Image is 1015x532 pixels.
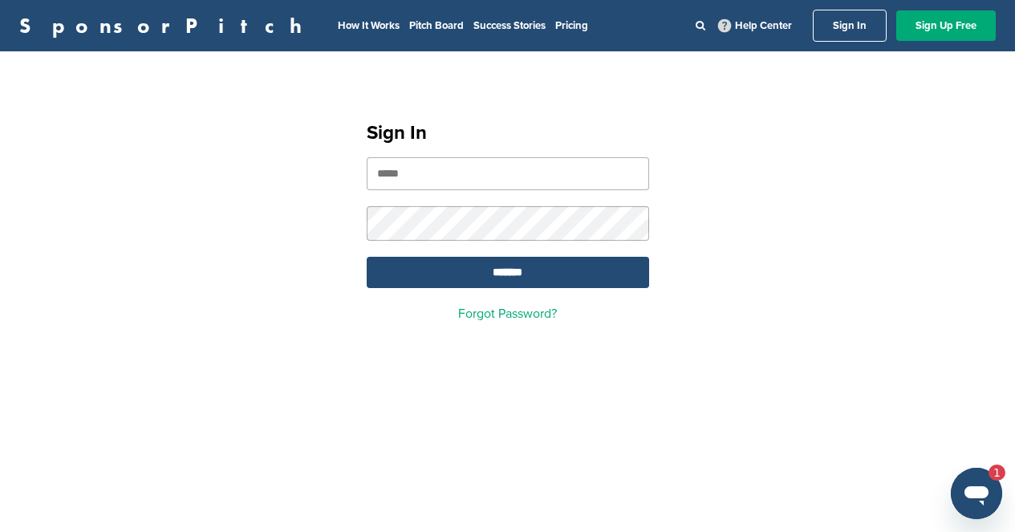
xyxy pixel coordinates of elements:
a: Sign In [813,10,887,42]
a: Help Center [715,16,795,35]
a: Pricing [555,19,588,32]
h1: Sign In [367,119,649,148]
a: SponsorPitch [19,15,312,36]
a: Success Stories [473,19,546,32]
iframe: Number of unread messages [973,465,1005,481]
a: Pitch Board [409,19,464,32]
a: How It Works [338,19,400,32]
iframe: Button to launch messaging window, 1 unread message [951,468,1002,519]
a: Forgot Password? [458,306,557,322]
a: Sign Up Free [896,10,996,41]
